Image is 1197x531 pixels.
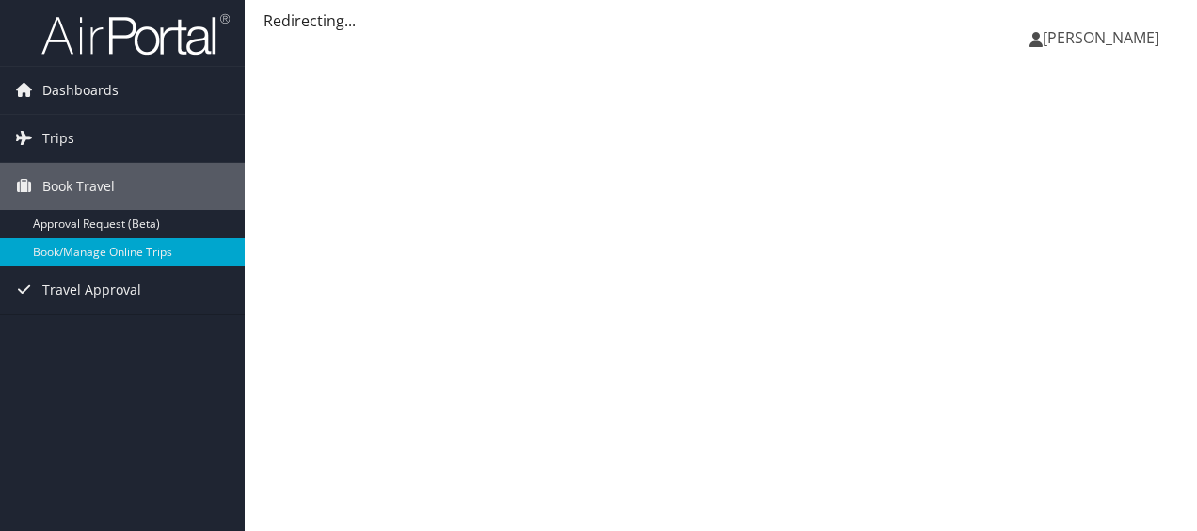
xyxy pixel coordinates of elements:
a: [PERSON_NAME] [1029,9,1178,66]
span: Travel Approval [42,266,141,314]
div: Redirecting... [263,9,1178,32]
img: airportal-logo.png [41,12,230,56]
span: Trips [42,115,74,162]
span: Book Travel [42,163,115,210]
span: [PERSON_NAME] [1043,27,1159,48]
span: Dashboards [42,67,119,114]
